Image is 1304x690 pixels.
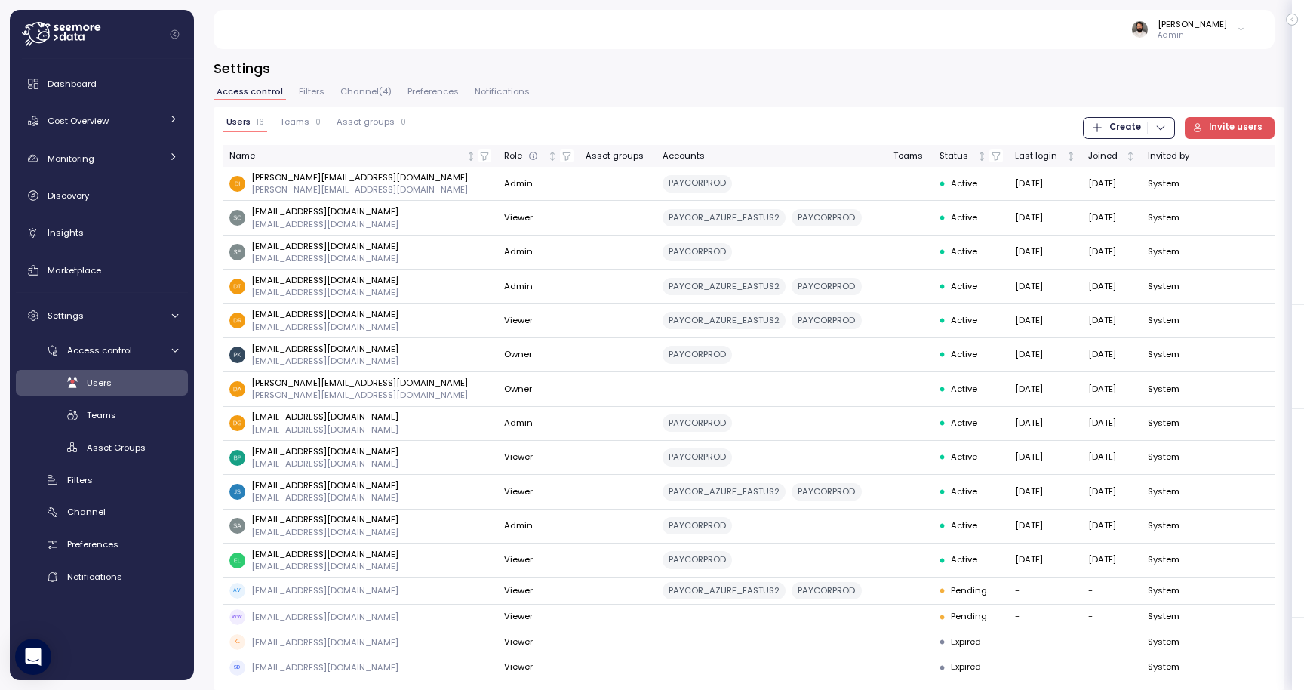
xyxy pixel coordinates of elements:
span: Filters [67,474,93,486]
h3: Settings [214,59,1284,78]
div: Last login [1015,149,1063,163]
td: - [1009,578,1082,605]
p: [EMAIL_ADDRESS][DOMAIN_NAME] [251,321,398,333]
div: PAYCOR_AZURE_EASTUS2 [663,483,786,501]
div: PAYCOR_AZURE_EASTUS2 [663,312,786,329]
img: 930f8e4517122bf8a580525bdf995c77 [229,484,245,500]
div: Asset groups [586,149,650,163]
td: Owner [498,372,580,406]
div: PAYCORPROD [663,346,732,363]
td: Viewer [498,544,580,578]
p: 0 [315,117,321,128]
td: Admin [498,167,580,201]
div: PAYCORPROD [663,243,732,260]
td: - [1082,630,1142,656]
p: 0 [401,117,406,128]
p: [EMAIL_ADDRESS][DOMAIN_NAME] [251,560,398,572]
td: System [1142,510,1201,544]
span: Access control [67,344,132,356]
span: Notifications [67,571,122,583]
p: [PERSON_NAME][EMAIL_ADDRESS][DOMAIN_NAME] [251,171,468,183]
img: 26a4c08fd4a68c1bf16fc0be97dcff68 [229,244,245,260]
span: Invite users [1209,118,1262,138]
td: Owner [498,338,580,372]
span: Asset Groups [87,442,146,454]
td: [DATE] [1009,236,1082,270]
div: PAYCORPROD [792,582,861,599]
span: Preferences [407,88,459,96]
div: Name [229,149,463,163]
div: Joined [1088,149,1123,163]
td: Viewer [498,441,580,475]
span: Active [951,211,977,225]
td: Admin [498,270,580,303]
a: Notifications [16,565,188,590]
p: [EMAIL_ADDRESS][DOMAIN_NAME] [251,355,398,367]
span: Active [951,314,977,328]
td: [DATE] [1082,304,1142,338]
td: [DATE] [1082,338,1142,372]
img: 7b9db31e9354dbe8abca2c75ee0663bd [229,347,245,362]
p: [EMAIL_ADDRESS][DOMAIN_NAME] [251,548,398,560]
td: System [1142,201,1201,235]
td: System [1142,167,1201,201]
span: Preferences [67,538,118,550]
img: 9819483d95bcefcbde6e3c56e1731568 [229,553,245,568]
a: Marketplace [16,255,188,285]
a: Asset Groups [16,435,188,460]
p: [EMAIL_ADDRESS][DOMAIN_NAME] [251,205,398,217]
p: [EMAIL_ADDRESS][DOMAIN_NAME] [251,584,398,596]
p: [PERSON_NAME][EMAIL_ADDRESS][DOMAIN_NAME] [251,377,468,389]
button: Collapse navigation [165,29,184,40]
p: [EMAIL_ADDRESS][DOMAIN_NAME] [251,526,398,538]
span: Access control [217,88,283,96]
span: KL [229,634,245,650]
p: [EMAIL_ADDRESS][DOMAIN_NAME] [251,513,398,525]
a: Channel [16,500,188,525]
p: [EMAIL_ADDRESS][DOMAIN_NAME] [251,636,398,648]
img: f73e1308e09221dbe2b0e1c9f21f3359 [229,313,245,328]
img: fae6c806e2f3538e0035897cc135054d [229,279,245,294]
td: - [1082,605,1142,630]
div: PAYCORPROD [792,278,861,295]
span: SD [229,660,245,676]
td: Viewer [498,201,580,235]
div: Not sorted [547,151,558,162]
div: PAYCORPROD [792,209,861,226]
td: System [1142,544,1201,578]
button: Invite users [1185,117,1275,139]
span: AV [229,583,245,599]
td: - [1082,655,1142,680]
a: Access control [16,337,188,362]
span: Active [951,383,977,396]
span: Channel [67,506,106,518]
a: Dashboard [16,69,188,99]
img: 2f4d21e486d3c8d9ec202f9ef399e5f2 [229,415,245,431]
td: System [1142,655,1201,680]
p: [EMAIL_ADDRESS][DOMAIN_NAME] [251,479,398,491]
td: System [1142,605,1201,630]
td: [DATE] [1082,236,1142,270]
span: Active [951,348,977,362]
span: Create [1109,118,1141,138]
p: [EMAIL_ADDRESS][DOMAIN_NAME] [251,457,398,470]
span: Insights [48,226,84,239]
span: Channel ( 4 ) [340,88,392,96]
a: Users [16,370,188,395]
p: [EMAIL_ADDRESS][DOMAIN_NAME] [251,343,398,355]
th: StatusNot sorted [933,145,1008,167]
div: Invited by [1148,149,1195,163]
td: Admin [498,407,580,441]
span: Expired [951,661,981,674]
div: Not sorted [1125,151,1136,162]
div: PAYCORPROD [663,414,732,432]
td: - [1009,630,1082,656]
span: Users [87,377,112,389]
td: - [1082,578,1142,605]
th: NameNot sorted [223,145,498,167]
span: Pending [951,610,987,624]
div: PAYCORPROD [663,517,732,534]
div: Accounts [663,149,881,163]
div: Status [940,149,975,163]
div: Open Intercom Messenger [15,639,51,675]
